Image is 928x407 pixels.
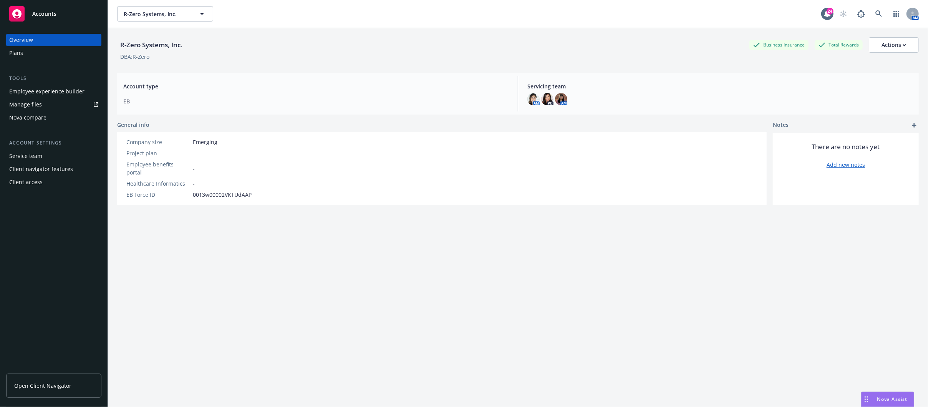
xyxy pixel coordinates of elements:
div: Business Insurance [749,40,809,50]
button: Nova Assist [861,392,914,407]
span: Account type [123,82,509,90]
div: Client navigator features [9,163,73,175]
div: Plans [9,47,23,59]
div: DBA: R-Zero [120,53,149,61]
div: Total Rewards [815,40,863,50]
div: R-Zero Systems, Inc. [117,40,186,50]
div: Healthcare Informatics [126,179,190,188]
div: Project plan [126,149,190,157]
div: Account settings [6,139,101,147]
div: Tools [6,75,101,82]
span: Servicing team [527,82,913,90]
div: Overview [9,34,33,46]
button: Actions [869,37,919,53]
a: Accounts [6,3,101,25]
div: Manage files [9,98,42,111]
span: Notes [773,121,789,130]
a: Service team [6,150,101,162]
a: Client navigator features [6,163,101,175]
span: 0013w00002VKTUdAAP [193,191,252,199]
a: Plans [6,47,101,59]
a: Switch app [889,6,904,22]
a: Overview [6,34,101,46]
span: There are no notes yet [812,142,880,151]
div: Company size [126,138,190,146]
a: Start snowing [836,6,851,22]
a: Add new notes [827,161,865,169]
span: Open Client Navigator [14,382,71,390]
span: - [193,149,195,157]
img: photo [527,93,540,105]
div: Service team [9,150,42,162]
a: Client access [6,176,101,188]
span: Emerging [193,138,217,146]
a: Employee experience builder [6,85,101,98]
span: General info [117,121,149,129]
button: R-Zero Systems, Inc. [117,6,213,22]
div: Drag to move [862,392,871,407]
a: add [910,121,919,130]
span: R-Zero Systems, Inc. [124,10,190,18]
a: Nova compare [6,111,101,124]
span: - [193,179,195,188]
span: EB [123,97,509,105]
div: 24 [827,8,834,15]
span: Nova Assist [877,396,908,402]
div: EB Force ID [126,191,190,199]
a: Report a Bug [853,6,869,22]
img: photo [541,93,553,105]
a: Manage files [6,98,101,111]
div: Employee benefits portal [126,160,190,176]
div: Actions [882,38,906,52]
span: Accounts [32,11,56,17]
div: Nova compare [9,111,46,124]
div: Client access [9,176,43,188]
span: - [193,164,195,173]
a: Search [871,6,887,22]
img: photo [555,93,567,105]
div: Employee experience builder [9,85,85,98]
